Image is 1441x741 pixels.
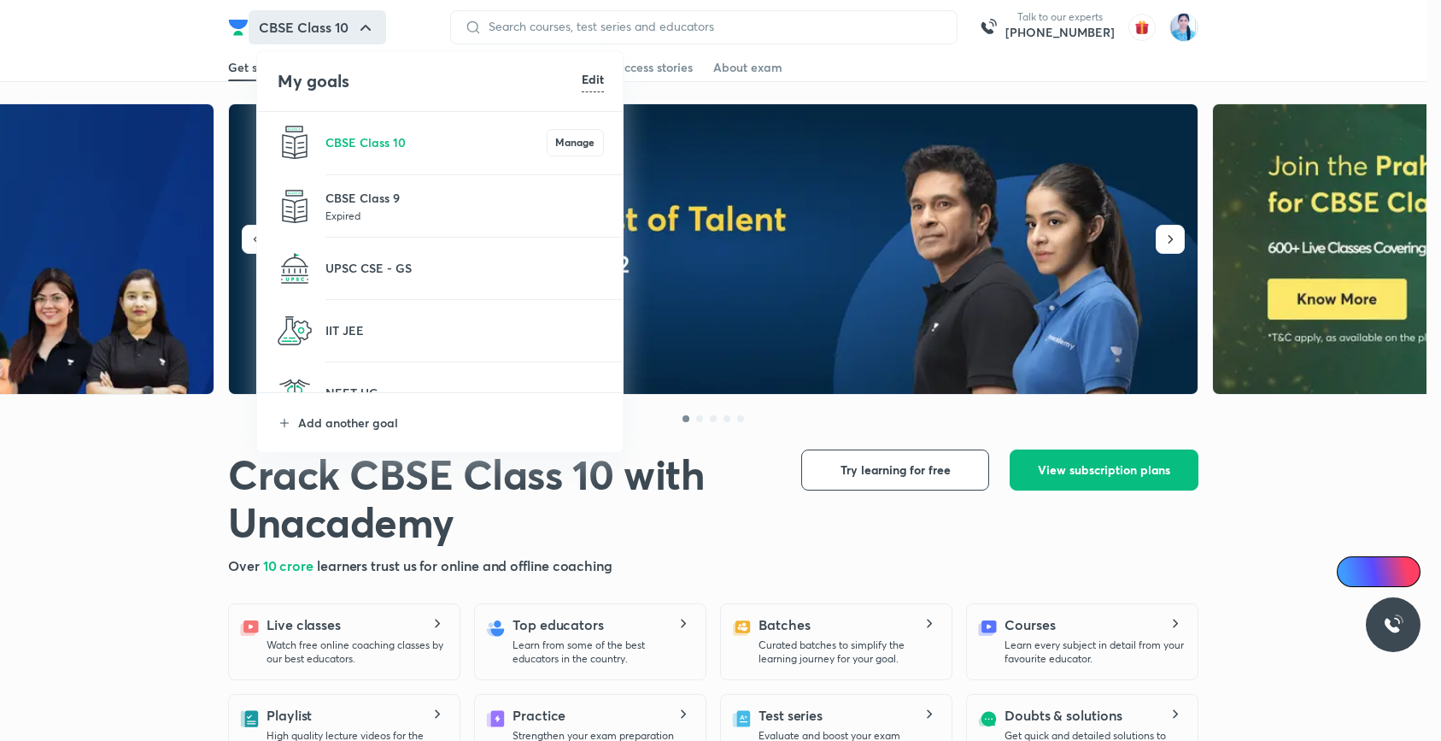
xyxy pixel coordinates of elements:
p: Add another goal [298,414,604,432]
p: UPSC CSE - GS [325,259,604,277]
h6: Edit [582,70,604,88]
img: UPSC CSE - GS [278,251,312,285]
p: Expired [325,207,604,224]
p: IIT JEE [325,321,604,339]
h4: My goals [278,68,582,94]
img: CBSE Class 10 [278,126,312,160]
p: NEET UG [325,384,604,402]
p: CBSE Class 10 [325,133,547,151]
button: Manage [547,129,604,156]
img: IIT JEE [278,314,312,348]
img: NEET UG [278,376,312,410]
p: CBSE Class 9 [325,189,604,207]
img: CBSE Class 9 [278,190,312,224]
